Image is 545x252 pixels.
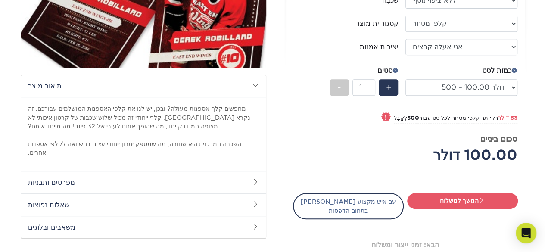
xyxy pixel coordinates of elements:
font: 500 [407,115,419,121]
font: המשך למשלוח [440,197,479,204]
font: מפרטים ותבניות [28,178,75,187]
font: - [337,82,341,93]
font: יותר קלפי מסחר לכל סט עבור [419,115,491,121]
font: הבא: זמני ייצור ומשלוח [371,241,439,249]
font: 53 דולר [498,115,517,121]
font: סטים [377,66,392,75]
div: פתח את מסנג'ר האינטרקום [516,223,536,243]
font: השכבה המרכזית היא שחורה, מה שמספק יתרון ייחודי עצום בהשוואה לקלפי אספנות אחרים. [28,140,241,156]
font: יצירות אמנות [360,43,399,51]
font: תיאור מוצר [28,82,62,90]
font: קטגוריית מוצר [356,19,399,28]
font: [PERSON_NAME] עם איש מקצוע בתחום הדפסות [300,198,396,214]
font: ! [385,114,387,121]
a: [PERSON_NAME] עם איש מקצוע בתחום הדפסות [293,193,404,219]
font: לְקַבֵּל [394,115,407,121]
font: + [386,82,391,93]
font: 100.00 דולר [433,146,517,163]
font: מחפשים קלף אספנות מעולה? ובכן, יש לנו את קלפי האספנות המושלמים עבורכם. זה נקרא [GEOGRAPHIC_DATA].... [28,105,250,130]
font: כמות לסט [482,66,511,75]
font: שאלות נפוצות [28,201,69,209]
font: סכום ביניים [480,134,517,143]
font: רק [491,115,498,121]
a: המשך למשלוח [407,193,518,208]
